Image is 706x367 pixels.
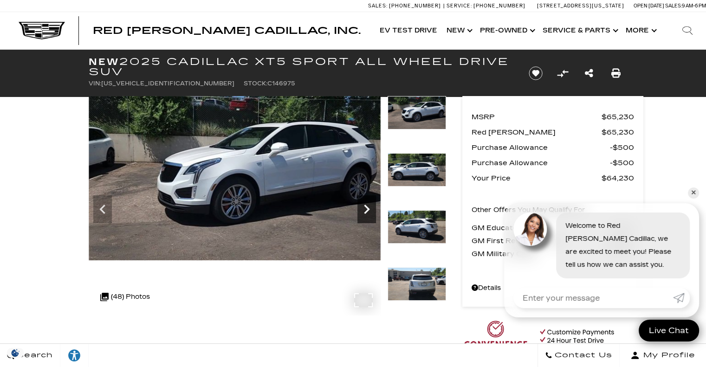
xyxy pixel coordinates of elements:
[472,172,602,185] span: Your Price
[447,3,472,9] span: Service:
[472,247,634,260] a: GM Military Offer $1,000
[556,66,570,80] button: Compare Vehicle
[101,80,234,87] span: [US_VEHICLE_IDENTIFICATION_NUMBER]
[665,3,682,9] span: Sales:
[525,66,546,81] button: Save vehicle
[610,141,634,154] span: $500
[60,344,89,367] a: Explore your accessibility options
[472,172,634,185] a: Your Price $64,230
[442,12,475,49] a: New
[537,3,624,9] a: [STREET_ADDRESS][US_STATE]
[388,267,446,301] img: New 2025 Crystal White Tricoat Cadillac Sport image 7
[93,195,112,223] div: Previous
[472,156,610,169] span: Purchase Allowance
[60,348,88,362] div: Explore your accessibility options
[621,12,660,49] button: More
[472,234,607,247] span: GM First Responder Offer
[388,210,446,244] img: New 2025 Crystal White Tricoat Cadillac Sport image 6
[473,3,525,9] span: [PHONE_NUMBER]
[634,3,664,9] span: Open [DATE]
[472,221,613,234] span: GM Educator Offer
[357,195,376,223] div: Next
[472,247,607,260] span: GM Military Offer
[472,110,634,123] a: MSRP $65,230
[375,12,442,49] a: EV Test Drive
[669,12,706,49] div: Search
[472,141,610,154] span: Purchase Allowance
[472,141,634,154] a: Purchase Allowance $500
[472,221,634,234] a: GM Educator Offer $500
[19,22,65,39] img: Cadillac Dark Logo with Cadillac White Text
[585,67,593,80] a: Share this New 2025 Cadillac XT5 Sport All Wheel Drive SUV
[472,204,585,217] p: Other Offers You May Qualify For
[610,156,634,169] span: $500
[611,67,621,80] a: Print this New 2025 Cadillac XT5 Sport All Wheel Drive SUV
[89,56,119,67] strong: New
[443,3,528,8] a: Service: [PHONE_NUMBER]
[89,96,381,260] img: New 2025 Crystal White Tricoat Cadillac Sport image 4
[538,344,620,367] a: Contact Us
[644,325,693,336] span: Live Chat
[472,282,634,295] a: Details
[472,126,602,139] span: Red [PERSON_NAME]
[5,348,26,358] section: Click to Open Cookie Consent Modal
[556,212,690,278] div: Welcome to Red [PERSON_NAME] Cadillac, we are excited to meet you! Please tell us how we can assi...
[368,3,388,9] span: Sales:
[93,25,361,36] span: Red [PERSON_NAME] Cadillac, Inc.
[602,172,634,185] span: $64,230
[5,348,26,358] img: Opt-Out Icon
[388,153,446,187] img: New 2025 Crystal White Tricoat Cadillac Sport image 5
[388,96,446,129] img: New 2025 Crystal White Tricoat Cadillac Sport image 4
[244,80,267,87] span: Stock:
[602,126,634,139] span: $65,230
[267,80,295,87] span: C146975
[640,349,695,362] span: My Profile
[96,286,155,308] div: (48) Photos
[513,288,673,308] input: Enter your message
[639,320,699,341] a: Live Chat
[475,12,538,49] a: Pre-Owned
[538,12,621,49] a: Service & Parts
[93,26,361,35] a: Red [PERSON_NAME] Cadillac, Inc.
[89,80,101,87] span: VIN:
[513,212,547,246] img: Agent profile photo
[389,3,441,9] span: [PHONE_NUMBER]
[89,57,513,77] h1: 2025 Cadillac XT5 Sport All Wheel Drive SUV
[368,3,443,8] a: Sales: [PHONE_NUMBER]
[472,156,634,169] a: Purchase Allowance $500
[602,110,634,123] span: $65,230
[682,3,706,9] span: 9 AM-6 PM
[14,349,53,362] span: Search
[472,234,634,247] a: GM First Responder Offer $1,000
[673,288,690,308] a: Submit
[620,344,706,367] button: Open user profile menu
[552,349,612,362] span: Contact Us
[472,110,602,123] span: MSRP
[472,126,634,139] a: Red [PERSON_NAME] $65,230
